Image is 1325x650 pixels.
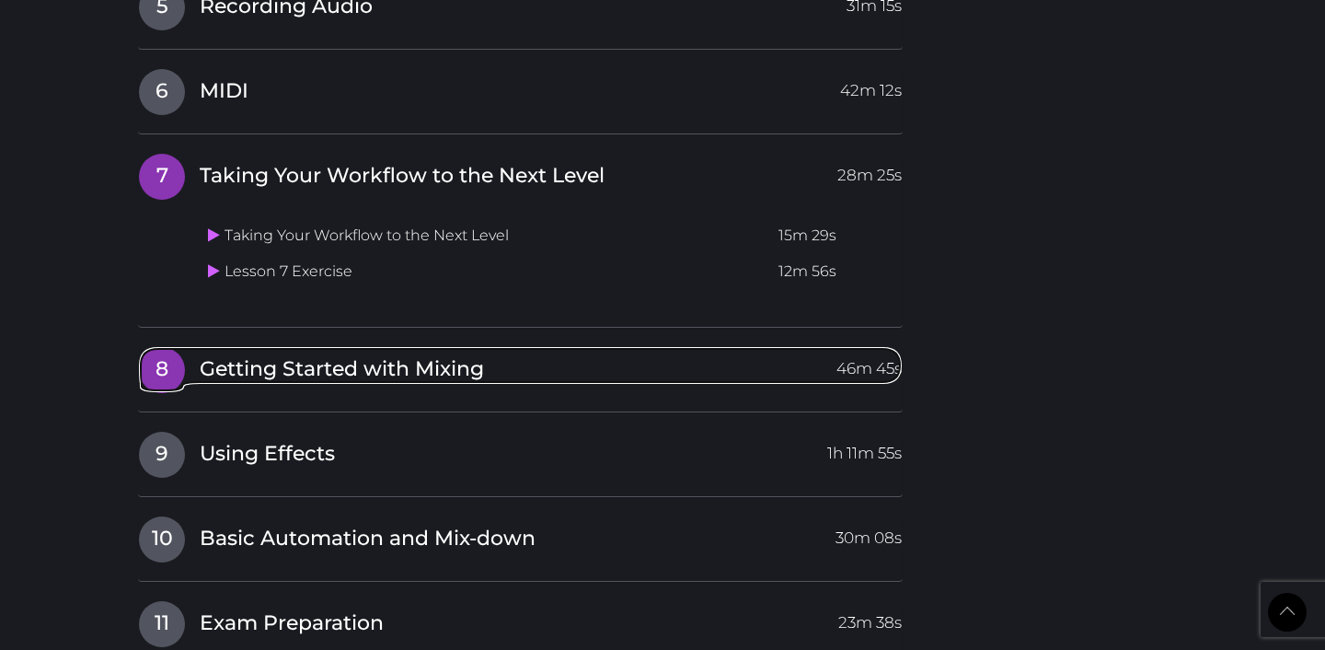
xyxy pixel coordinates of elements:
[200,355,484,384] span: Getting Started with Mixing
[139,347,185,393] span: 8
[138,516,903,554] a: 10Basic Automation and Mix-down30m 08s
[200,609,384,638] span: Exam Preparation
[837,154,902,187] span: 28m 25s
[201,218,771,254] td: Taking Your Workflow to the Next Level
[1268,593,1307,632] a: Back to Top
[200,440,335,469] span: Using Effects
[835,517,902,550] span: 30m 08s
[200,77,248,106] span: MIDI
[200,525,536,553] span: Basic Automation and Mix-down
[138,600,903,639] a: 11Exam Preparation23m 38s
[139,432,185,478] span: 9
[201,254,771,290] td: Lesson 7 Exercise
[139,154,185,200] span: 7
[138,153,903,192] a: 7Taking Your Workflow to the Next Level28m 25s
[200,162,605,191] span: Taking Your Workflow to the Next Level
[138,431,903,470] a: 9Using Effects1h 11m 55s
[838,601,902,634] span: 23m 38s
[771,218,903,254] td: 15m 29s
[771,254,903,290] td: 12m 56s
[840,69,902,102] span: 42m 12s
[138,346,903,385] a: 8Getting Started with Mixing46m 45s
[827,432,902,465] span: 1h 11m 55s
[138,68,903,107] a: 6MIDI42m 12s
[836,347,902,380] span: 46m 45s
[139,601,185,647] span: 11
[139,69,185,115] span: 6
[139,517,185,563] span: 10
